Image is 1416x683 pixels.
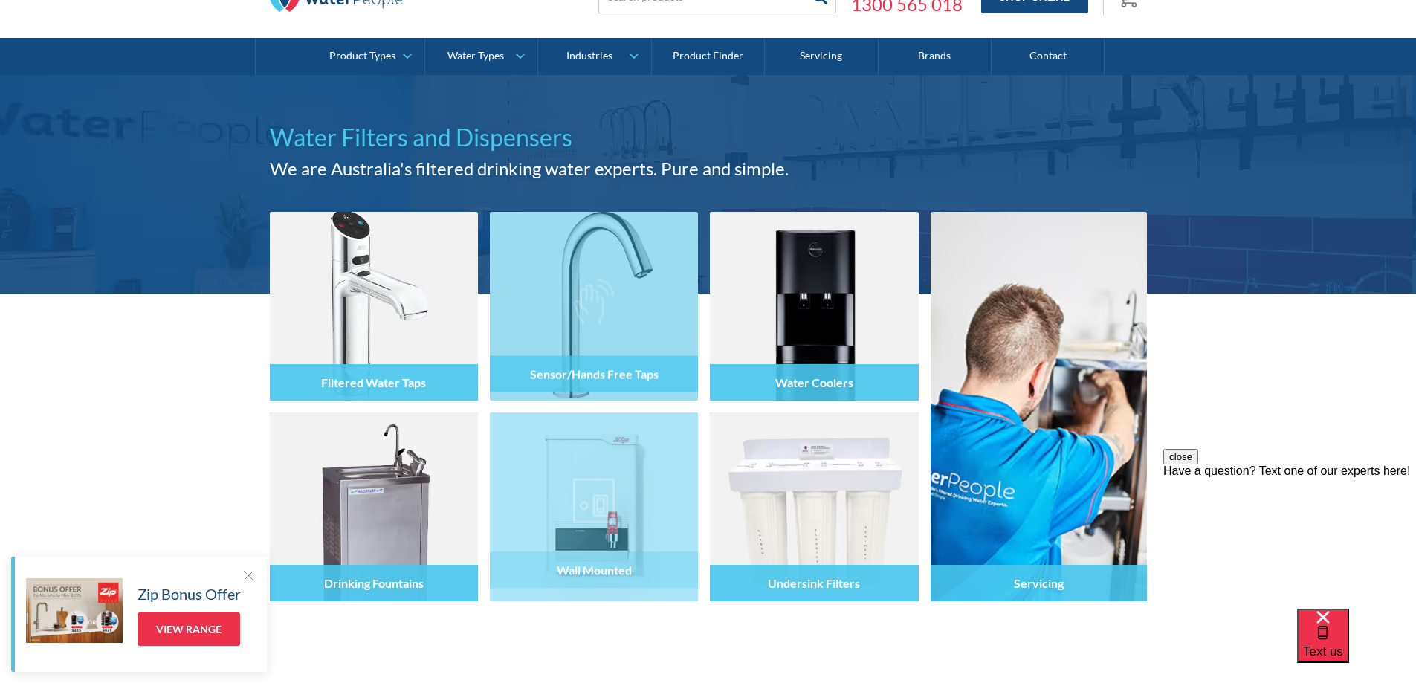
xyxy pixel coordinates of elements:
img: Water Coolers [710,212,918,401]
div: Water Types [447,50,504,62]
h4: Sensor/Hands Free Taps [529,366,658,381]
img: Zip Bonus Offer [26,578,123,643]
h4: Servicing [1014,576,1064,590]
img: Drinking Fountains [270,412,478,601]
img: Undersink Filters [710,412,918,601]
a: Water Types [425,38,537,75]
h4: Filtered Water Taps [321,375,426,389]
h4: Drinking Fountains [324,576,424,590]
a: View Range [138,612,240,646]
h4: Water Coolers [775,375,853,389]
h4: Wall Mounted [556,563,631,577]
iframe: podium webchat widget bubble [1297,609,1416,683]
img: Filtered Water Taps [270,212,478,401]
a: Servicing [931,212,1147,601]
iframe: podium webchat widget prompt [1163,449,1416,627]
a: Servicing [765,38,878,75]
div: Industries [566,50,612,62]
div: Product Types [329,50,395,62]
a: Industries [538,38,650,75]
h5: Zip Bonus Offer [138,583,241,605]
h4: Undersink Filters [768,576,860,590]
a: Product Finder [652,38,765,75]
a: Brands [879,38,992,75]
a: Product Types [312,38,424,75]
a: Contact [992,38,1105,75]
img: Sensor/Hands Free Taps [490,212,698,401]
img: Wall Mounted [490,412,698,601]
